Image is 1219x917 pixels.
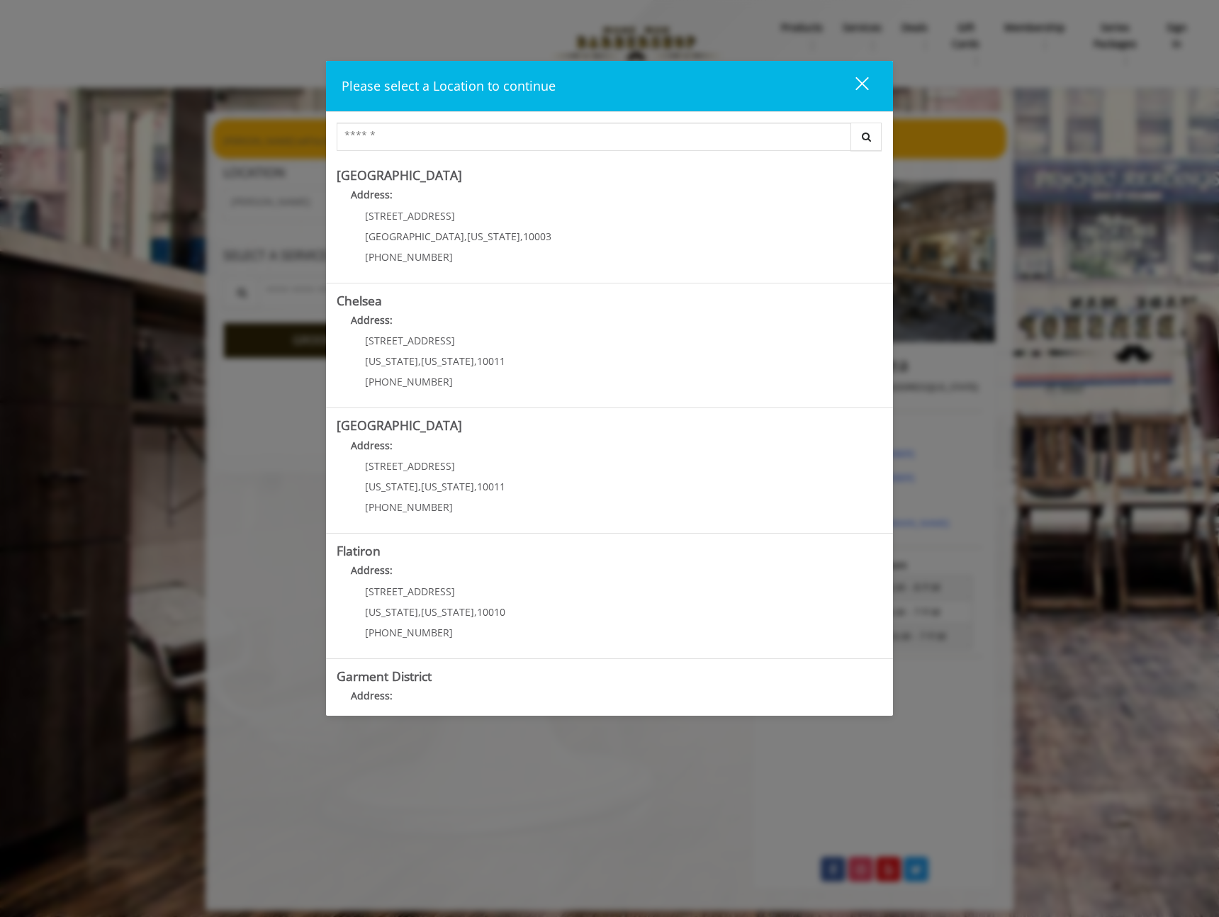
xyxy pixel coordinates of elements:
span: [US_STATE] [421,480,474,493]
span: [US_STATE] [421,605,474,619]
span: 10011 [477,354,505,368]
b: Address: [351,563,393,577]
span: , [474,605,477,619]
span: [GEOGRAPHIC_DATA] [365,230,464,243]
span: 10011 [477,480,505,493]
input: Search Center [337,123,851,151]
span: [US_STATE] [365,605,418,619]
div: Center Select [337,123,882,158]
span: [US_STATE] [365,480,418,493]
span: , [418,605,421,619]
span: [STREET_ADDRESS] [365,585,455,598]
b: Address: [351,313,393,327]
span: , [418,480,421,493]
b: [GEOGRAPHIC_DATA] [337,417,462,434]
span: [PHONE_NUMBER] [365,500,453,514]
span: [US_STATE] [421,354,474,368]
span: [PHONE_NUMBER] [365,375,453,388]
span: [STREET_ADDRESS] [365,459,455,473]
span: 10003 [523,230,551,243]
span: , [520,230,523,243]
div: close dialog [839,76,867,97]
span: [PHONE_NUMBER] [365,250,453,264]
button: close dialog [829,72,877,101]
b: Flatiron [337,542,381,559]
b: Address: [351,439,393,452]
i: Search button [858,132,875,142]
span: 10010 [477,605,505,619]
b: Garment District [337,668,432,685]
span: [STREET_ADDRESS] [365,209,455,223]
span: , [464,230,467,243]
span: [STREET_ADDRESS] [365,334,455,347]
b: Address: [351,188,393,201]
span: , [418,354,421,368]
span: , [474,480,477,493]
span: [PHONE_NUMBER] [365,626,453,639]
b: Address: [351,689,393,702]
span: [US_STATE] [467,230,520,243]
b: [GEOGRAPHIC_DATA] [337,167,462,184]
span: , [474,354,477,368]
span: Please select a Location to continue [342,77,556,94]
span: [US_STATE] [365,354,418,368]
b: Chelsea [337,292,382,309]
